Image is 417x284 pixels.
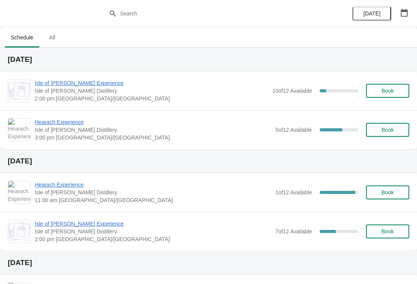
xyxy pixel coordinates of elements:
span: Isle of [PERSON_NAME] Experience [35,79,268,87]
h2: [DATE] [8,259,409,267]
span: Isle of [PERSON_NAME] Experience [35,220,271,228]
span: 10 of 12 Available [272,88,312,94]
span: Isle of [PERSON_NAME] Distillery [35,228,271,235]
span: Book [381,189,394,196]
span: Book [381,127,394,133]
span: Hearach Experience [35,118,271,126]
span: All [42,31,62,44]
input: Search [120,7,313,20]
span: Book [381,228,394,235]
span: 1 of 12 Available [275,189,312,196]
button: Book [366,123,409,137]
img: Isle of Harris Gin Experience | Isle of Harris Distillery | 2:00 pm Europe/London [8,82,31,100]
img: Isle of Harris Gin Experience | Isle of Harris Distillery | 2:00 pm Europe/London [8,222,31,241]
span: Isle of [PERSON_NAME] Distillery [35,189,271,196]
span: 7 of 12 Available [275,228,312,235]
span: Isle of [PERSON_NAME] Distillery [35,87,268,95]
span: 2:00 pm [GEOGRAPHIC_DATA]/[GEOGRAPHIC_DATA] [35,95,268,102]
button: [DATE] [353,7,391,20]
img: Hearach Experience | Isle of Harris Distillery | 3:00 pm Europe/London [8,119,31,141]
button: Book [366,84,409,98]
span: 5 of 12 Available [275,127,312,133]
span: Schedule [5,31,39,44]
h2: [DATE] [8,56,409,63]
span: Hearach Experience [35,181,271,189]
span: 11:00 am [GEOGRAPHIC_DATA]/[GEOGRAPHIC_DATA] [35,196,271,204]
span: Book [381,88,394,94]
span: 3:00 pm [GEOGRAPHIC_DATA]/[GEOGRAPHIC_DATA] [35,134,271,141]
button: Book [366,185,409,199]
button: Book [366,224,409,238]
img: Hearach Experience | Isle of Harris Distillery | 11:00 am Europe/London [8,181,31,204]
h2: [DATE] [8,157,409,165]
span: 2:00 pm [GEOGRAPHIC_DATA]/[GEOGRAPHIC_DATA] [35,235,271,243]
span: Isle of [PERSON_NAME] Distillery [35,126,271,134]
span: [DATE] [363,10,380,17]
